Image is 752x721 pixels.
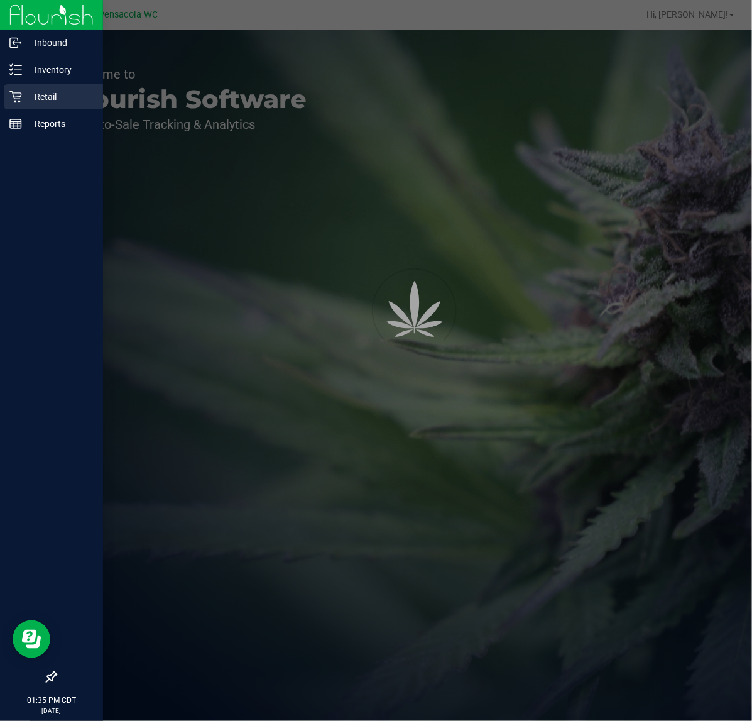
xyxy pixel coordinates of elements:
[22,89,97,104] p: Retail
[22,116,97,131] p: Reports
[9,118,22,130] inline-svg: Reports
[6,695,97,706] p: 01:35 PM CDT
[9,36,22,49] inline-svg: Inbound
[13,620,50,658] iframe: Resource center
[22,35,97,50] p: Inbound
[22,62,97,77] p: Inventory
[6,706,97,715] p: [DATE]
[9,63,22,76] inline-svg: Inventory
[9,91,22,103] inline-svg: Retail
